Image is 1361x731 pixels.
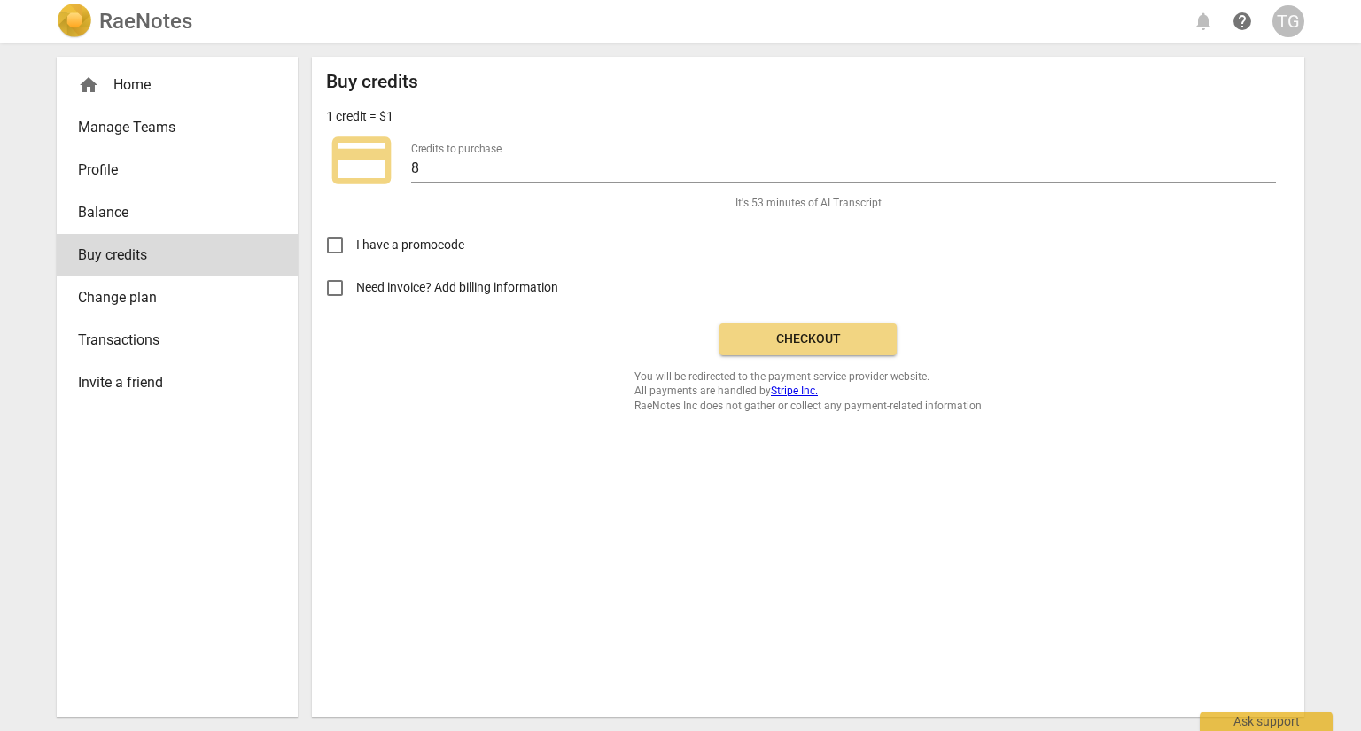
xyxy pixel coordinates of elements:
[57,4,92,39] img: Logo
[78,330,262,351] span: Transactions
[411,144,502,154] label: Credits to purchase
[57,319,298,362] a: Transactions
[99,9,192,34] h2: RaeNotes
[1232,11,1253,32] span: help
[326,71,418,93] h2: Buy credits
[771,385,818,397] a: Stripe Inc.
[78,159,262,181] span: Profile
[719,323,897,355] button: Checkout
[78,74,262,96] div: Home
[57,276,298,319] a: Change plan
[78,74,99,96] span: home
[57,234,298,276] a: Buy credits
[78,117,262,138] span: Manage Teams
[356,236,464,254] span: I have a promocode
[57,191,298,234] a: Balance
[1226,5,1258,37] a: Help
[356,278,561,297] span: Need invoice? Add billing information
[734,331,883,348] span: Checkout
[1272,5,1304,37] button: TG
[634,369,982,414] span: You will be redirected to the payment service provider website. All payments are handled by RaeNo...
[1200,712,1333,731] div: Ask support
[57,362,298,404] a: Invite a friend
[57,149,298,191] a: Profile
[57,106,298,149] a: Manage Teams
[735,196,882,211] span: It's 53 minutes of AI Transcript
[78,202,262,223] span: Balance
[326,125,397,196] span: credit_card
[78,245,262,266] span: Buy credits
[57,64,298,106] div: Home
[78,372,262,393] span: Invite a friend
[78,287,262,308] span: Change plan
[326,107,393,126] p: 1 credit = $1
[57,4,192,39] a: LogoRaeNotes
